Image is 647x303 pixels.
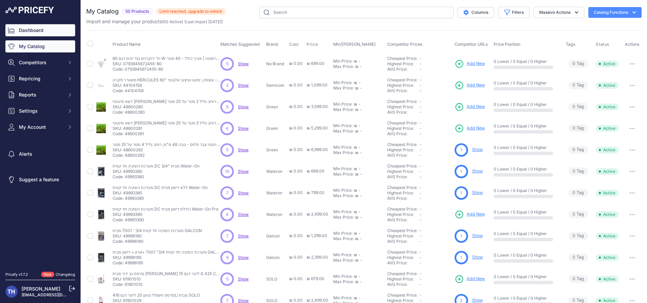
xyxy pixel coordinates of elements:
a: Show [238,298,249,303]
span: ₪ 3,599.00 [307,104,328,109]
span: Price [307,42,318,47]
span: - [420,88,422,93]
p: Code: 49993380 [113,174,199,180]
span: Tag [568,146,588,154]
span: My Account [19,124,63,130]
div: - [357,123,361,128]
p: Code: 48600282 [113,153,220,158]
span: Show [238,126,249,131]
span: ₪ 5,299.00 [307,125,328,130]
button: Catalog Functions [588,7,642,18]
p: 0 Lower / 0 Equal / 0 Higher [494,231,559,236]
span: - [420,233,422,238]
p: Galcon [266,233,286,239]
span: ₪ 699.00 [307,61,325,66]
p: Code: 44104158 [113,88,220,93]
a: 50 Active [163,19,182,24]
p: 0 Lower / 0 Equal / 0 Higher [494,80,559,86]
p: SKU: 49993385 [113,190,208,196]
p: 0 Lower / 0 Equal / 0 Higher [494,102,559,107]
p: No Brand [266,61,286,67]
span: Add New [467,276,485,282]
span: 0 [573,61,575,67]
div: - [359,64,362,69]
a: Add New [455,81,485,90]
div: Min Price: [333,209,352,215]
a: Cheapest Price: [387,77,418,82]
div: - [357,209,361,215]
h2: My Catalog [86,7,119,16]
span: - [420,131,422,136]
div: ₪ [354,80,357,85]
p: SKU: 48600281 [113,126,220,131]
span: 0 [573,233,575,239]
p: Code: 49993385 [113,196,208,201]
p: Wateron [266,212,286,217]
span: ₪ 0.00 [289,61,303,66]
button: Columns [458,7,494,18]
div: Highest Price: [387,147,420,153]
span: - [420,228,422,233]
a: Show [238,212,249,217]
span: Active [596,82,619,89]
a: Show [472,255,483,260]
span: Competitor Prices [387,42,423,47]
div: Min Price: [333,145,352,150]
span: 4 [226,212,228,218]
span: ₪ 799.00 [307,190,325,195]
span: Add New [467,125,485,131]
span: ₪ 0.00 [289,82,303,87]
span: ₪ 0.00 [289,233,303,238]
span: 1 [460,190,462,196]
span: Tag [568,103,588,111]
a: Cheapest Price: [387,142,418,147]
div: Min Price: [333,166,352,172]
p: SKU: 49993390 [113,212,218,217]
span: Actions [625,42,640,47]
span: - [420,196,422,201]
a: Cheapest Price: [387,185,418,190]
div: - [357,188,361,193]
span: - [420,169,422,174]
div: Min Price: [333,59,352,64]
span: ₪ 2,499.00 [307,212,328,217]
div: Min Price: [333,188,352,193]
p: מערכת השקיה חד קווית DC 3/4" מבית Water-On [113,163,199,169]
span: Active [596,61,619,67]
p: SKU: 0793945672455-80 [113,61,220,67]
span: Active [596,125,619,132]
nav: Sidebar [5,24,75,264]
span: Add New [467,211,485,218]
a: [EMAIL_ADDRESS][DOMAIN_NAME] [22,292,92,297]
span: - [420,56,422,61]
a: Add New [455,59,485,69]
div: ₪ [354,188,357,193]
span: Show [238,169,249,174]
div: ₪ [355,107,359,112]
div: AVG Price: [387,88,420,93]
button: My Account [5,121,75,133]
a: My Catalog [5,40,75,52]
a: Suggest a feature [5,174,75,186]
a: Cheapest Price: [387,56,418,61]
div: ₪ [354,231,357,236]
span: 1 [460,147,462,153]
div: ₪ [355,85,359,91]
a: Show [238,83,249,88]
div: ₪ [354,145,357,150]
div: ₪ [355,128,359,134]
p: מערכת השקיה חד קווית DC כוללת דישון מבית Water-On Pro [113,206,218,212]
span: - [420,120,422,125]
span: - [420,212,422,217]
span: Tag [568,60,588,68]
p: מערכת השקיה חד קווית 3/4״ 7001 מבית GALCON [113,228,202,233]
span: ₪ 0.00 [289,168,303,174]
p: Code: 49993390 [113,217,218,223]
div: Min Price: [333,80,352,85]
span: Show [238,190,249,195]
div: Max Price: [333,172,354,177]
span: - [420,147,422,152]
span: - [420,110,422,115]
span: 0 [573,104,575,110]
